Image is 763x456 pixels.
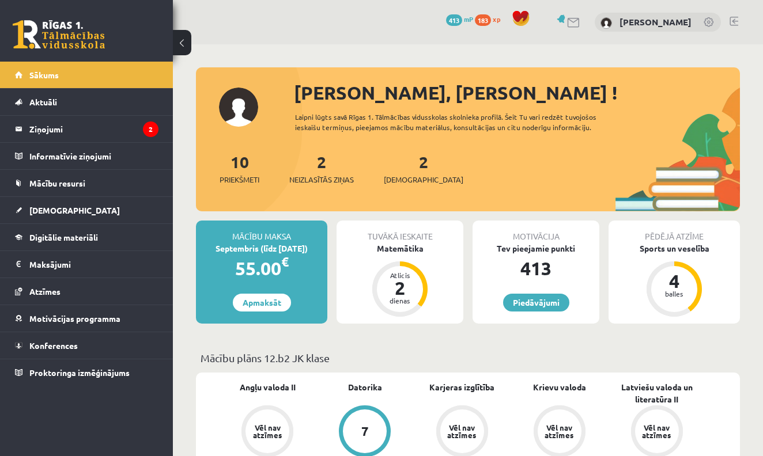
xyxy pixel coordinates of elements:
div: dienas [383,297,417,304]
a: Digitālie materiāli [15,224,158,250]
a: [PERSON_NAME] [620,16,692,28]
div: Vēl nav atzīmes [641,424,673,439]
a: Motivācijas programma [15,305,158,332]
a: 2Neizlasītās ziņas [289,151,354,185]
a: Rīgas 1. Tālmācības vidusskola [13,20,105,49]
span: [DEMOGRAPHIC_DATA] [29,205,120,215]
span: € [281,253,289,270]
legend: Maksājumi [29,251,158,278]
a: Piedāvājumi [503,294,569,311]
a: Mācību resursi [15,170,158,196]
div: Vēl nav atzīmes [251,424,284,439]
a: Informatīvie ziņojumi [15,143,158,169]
legend: Informatīvie ziņojumi [29,143,158,169]
a: [DEMOGRAPHIC_DATA] [15,197,158,223]
span: 183 [475,14,491,26]
div: 55.00 [196,254,327,282]
a: 2[DEMOGRAPHIC_DATA] [384,151,463,185]
div: Matemātika [337,242,463,254]
a: Sākums [15,62,158,88]
a: Angļu valoda II [240,381,296,393]
div: 7 [361,425,369,438]
div: Mācību maksa [196,221,327,242]
a: Konferences [15,332,158,359]
div: Septembris (līdz [DATE]) [196,242,327,254]
div: Tuvākā ieskaite [337,221,463,242]
span: Priekšmeti [220,174,259,185]
a: Apmaksāt [233,294,291,311]
span: Aktuāli [29,97,57,107]
span: Konferences [29,340,78,351]
span: 413 [446,14,462,26]
span: Proktoringa izmēģinājums [29,367,130,378]
a: Proktoringa izmēģinājums [15,359,158,386]
span: Atzīmes [29,286,61,297]
span: mP [464,14,473,24]
p: Mācību plāns 12.b2 JK klase [201,350,735,366]
span: Neizlasītās ziņas [289,174,354,185]
span: Mācību resursi [29,178,85,188]
i: 2 [143,121,158,137]
div: Tev pieejamie punkti [473,242,599,254]
a: Sports un veselība 4 balles [609,242,740,318]
div: Sports un veselība [609,242,740,254]
img: Sigita Onufrijeva [600,17,612,29]
a: Maksājumi [15,251,158,278]
a: Karjeras izglītība [429,381,494,393]
div: Atlicis [383,272,417,279]
a: Aktuāli [15,89,158,115]
a: 413 mP [446,14,473,24]
div: [PERSON_NAME], [PERSON_NAME] ! [294,79,740,107]
div: Motivācija [473,221,599,242]
span: Motivācijas programma [29,313,120,324]
a: Latviešu valoda un literatūra II [608,381,705,405]
div: 4 [657,272,692,290]
legend: Ziņojumi [29,116,158,142]
div: Vēl nav atzīmes [446,424,478,439]
a: Krievu valoda [533,381,586,393]
a: 10Priekšmeti [220,151,259,185]
a: Datorika [348,381,382,393]
span: xp [493,14,500,24]
a: 183 xp [475,14,506,24]
span: Digitālie materiāli [29,232,98,242]
div: Vēl nav atzīmes [543,424,576,439]
div: Pēdējā atzīme [609,221,740,242]
div: 413 [473,254,599,282]
span: Sākums [29,70,59,80]
div: Laipni lūgts savā Rīgas 1. Tālmācības vidusskolas skolnieka profilā. Šeit Tu vari redzēt tuvojošo... [295,112,621,132]
a: Matemātika Atlicis 2 dienas [337,242,463,318]
div: balles [657,290,692,297]
a: Atzīmes [15,278,158,305]
a: Ziņojumi2 [15,116,158,142]
div: 2 [383,279,417,297]
span: [DEMOGRAPHIC_DATA] [384,174,463,185]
